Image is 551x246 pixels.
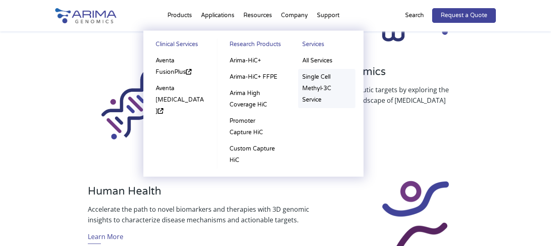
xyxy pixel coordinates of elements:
[432,8,496,23] a: Request a Quote
[298,53,355,69] a: All Services
[87,55,185,152] img: Sequencing_Icon_Arima Genomics
[225,53,282,69] a: Arima-HiC+
[55,8,116,23] img: Arima-Genomics-logo
[298,69,355,108] a: Single Cell Methyl-3C Service
[225,39,282,53] a: Research Products
[152,39,209,53] a: Clinical Services
[88,185,310,204] h3: Human Health
[405,10,424,21] p: Search
[152,53,209,80] a: Aventa FusionPlus
[225,85,282,113] a: Arima High Coverage HiC
[88,231,123,244] a: Learn More
[510,207,551,246] iframe: Chat Widget
[225,141,282,168] a: Custom Capture HiC
[152,80,209,120] a: Aventa [MEDICAL_DATA]
[298,39,355,53] a: Services
[88,204,310,225] p: Accelerate the path to novel biomarkers and therapies with 3D genomic insights to characterize di...
[225,113,282,141] a: Promoter Capture HiC
[225,69,282,85] a: Arima-HiC+ FFPE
